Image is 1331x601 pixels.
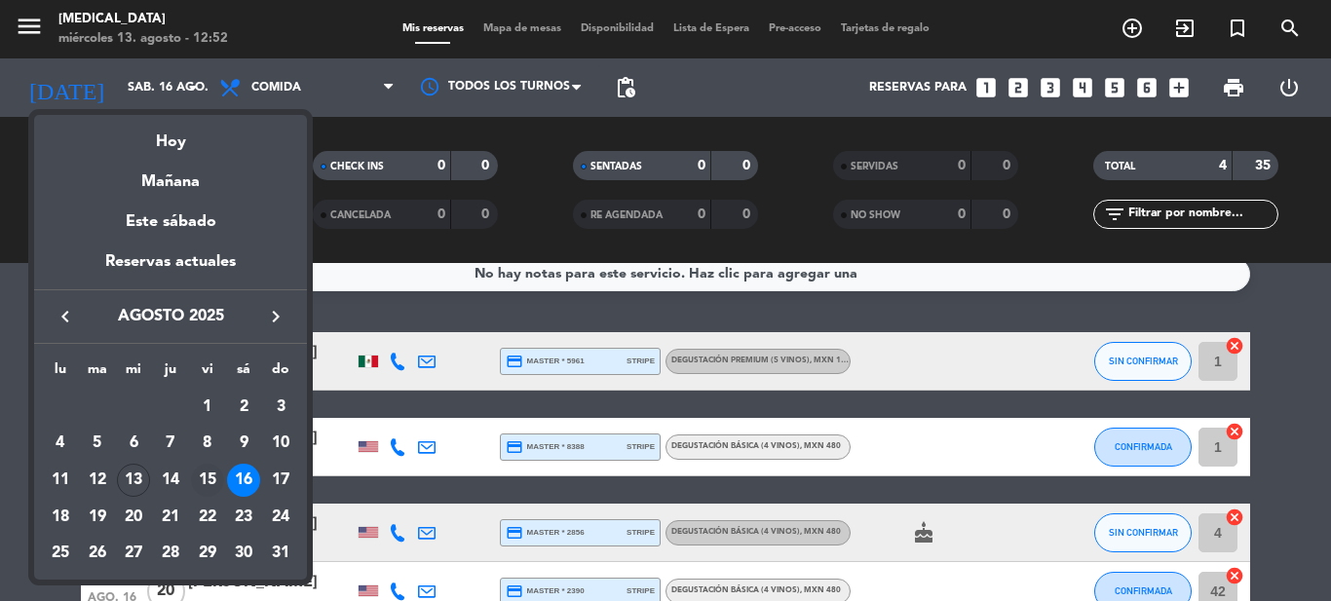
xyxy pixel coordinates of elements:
div: 16 [227,464,260,497]
div: 10 [264,427,297,460]
div: 7 [154,427,187,460]
td: 1 de agosto de 2025 [189,389,226,426]
button: keyboard_arrow_right [258,304,293,329]
div: Reservas actuales [34,249,307,289]
i: keyboard_arrow_right [264,305,287,328]
td: 31 de agosto de 2025 [262,536,299,573]
td: 18 de agosto de 2025 [42,499,79,536]
td: 6 de agosto de 2025 [115,426,152,463]
div: Este sábado [34,195,307,249]
td: 19 de agosto de 2025 [79,499,116,536]
div: 31 [264,538,297,571]
div: 3 [264,391,297,424]
td: 5 de agosto de 2025 [79,426,116,463]
th: viernes [189,358,226,389]
td: 22 de agosto de 2025 [189,499,226,536]
td: 4 de agosto de 2025 [42,426,79,463]
td: 17 de agosto de 2025 [262,462,299,499]
div: 26 [81,538,114,571]
th: martes [79,358,116,389]
div: 30 [227,538,260,571]
th: domingo [262,358,299,389]
div: 6 [117,427,150,460]
td: 16 de agosto de 2025 [226,462,263,499]
div: 1 [191,391,224,424]
td: 24 de agosto de 2025 [262,499,299,536]
div: 21 [154,501,187,534]
td: 9 de agosto de 2025 [226,426,263,463]
td: 2 de agosto de 2025 [226,389,263,426]
div: 5 [81,427,114,460]
td: 28 de agosto de 2025 [152,536,189,573]
div: 28 [154,538,187,571]
td: 7 de agosto de 2025 [152,426,189,463]
div: 13 [117,464,150,497]
div: 11 [44,464,77,497]
td: 27 de agosto de 2025 [115,536,152,573]
div: 4 [44,427,77,460]
span: agosto 2025 [83,304,258,329]
td: 25 de agosto de 2025 [42,536,79,573]
td: 8 de agosto de 2025 [189,426,226,463]
div: 17 [264,464,297,497]
td: AGO. [42,389,189,426]
div: 15 [191,464,224,497]
td: 12 de agosto de 2025 [79,462,116,499]
th: jueves [152,358,189,389]
td: 30 de agosto de 2025 [226,536,263,573]
div: 18 [44,501,77,534]
td: 15 de agosto de 2025 [189,462,226,499]
div: 29 [191,538,224,571]
td: 10 de agosto de 2025 [262,426,299,463]
div: 8 [191,427,224,460]
button: keyboard_arrow_left [48,304,83,329]
th: sábado [226,358,263,389]
div: 14 [154,464,187,497]
td: 14 de agosto de 2025 [152,462,189,499]
th: lunes [42,358,79,389]
td: 23 de agosto de 2025 [226,499,263,536]
div: 24 [264,501,297,534]
td: 11 de agosto de 2025 [42,462,79,499]
div: 2 [227,391,260,424]
div: 25 [44,538,77,571]
div: 22 [191,501,224,534]
div: 23 [227,501,260,534]
td: 26 de agosto de 2025 [79,536,116,573]
i: keyboard_arrow_left [54,305,77,328]
div: Mañana [34,155,307,195]
td: 13 de agosto de 2025 [115,462,152,499]
div: 19 [81,501,114,534]
div: 12 [81,464,114,497]
td: 29 de agosto de 2025 [189,536,226,573]
td: 3 de agosto de 2025 [262,389,299,426]
div: 9 [227,427,260,460]
th: miércoles [115,358,152,389]
div: 27 [117,538,150,571]
div: 20 [117,501,150,534]
td: 21 de agosto de 2025 [152,499,189,536]
td: 20 de agosto de 2025 [115,499,152,536]
div: Hoy [34,115,307,155]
